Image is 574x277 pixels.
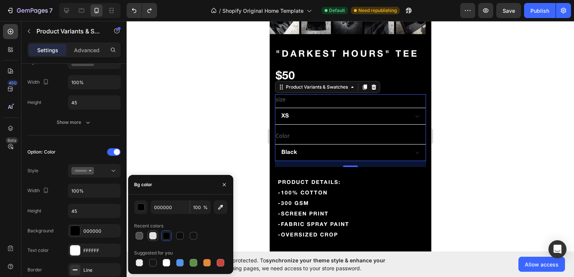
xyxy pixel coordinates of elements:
[5,27,165,40] h2: "DARKEST HOURS" TEE
[83,228,119,235] div: 000000
[37,46,58,54] p: Settings
[518,257,565,272] button: Allow access
[8,159,71,164] span: PRODUCT DETAILS:
[27,266,42,273] div: Border
[134,181,152,188] div: Bg color
[68,184,120,197] input: Auto
[8,201,80,206] span: -FABRIC SPRAY PAINT
[27,167,38,174] div: Style
[68,204,120,218] input: Auto
[203,204,208,211] span: %
[127,3,157,18] div: Undo/Redo
[57,119,92,126] div: Show more
[27,247,49,254] div: Text color
[496,3,521,18] button: Save
[27,227,53,234] div: Background
[134,223,163,229] div: Recent colors
[175,256,415,272] span: Your page is password protected. To when designing pages, we need access to your store password.
[8,191,59,196] span: -SCREEN PRINT
[175,257,385,271] span: synchronize your theme style & enhance your experience
[5,110,20,120] legend: Color
[329,7,345,14] span: Default
[27,208,41,214] div: Height
[6,45,161,66] p: $50
[15,63,80,69] div: Product Variants & Swatches
[358,7,397,14] span: Need republishing
[525,260,559,268] span: Allow access
[8,212,68,217] span: -OVERSIZED CROP
[74,46,100,54] p: Advanced
[68,96,120,109] input: Auto
[6,137,18,143] div: Beta
[36,27,100,36] p: Product Variants & Swatches
[27,149,56,155] div: Option: Color
[83,247,119,254] div: FFFFFF
[270,21,431,251] iframe: Design area
[219,7,221,15] span: /
[8,180,39,185] span: -300 GSM
[27,99,41,106] div: Height
[503,8,515,14] span: Save
[27,186,50,196] div: Width
[3,3,56,18] button: 7
[524,3,556,18] button: Publish
[222,7,304,15] span: Shopify Original Home Template
[27,116,121,129] button: Show more
[151,200,190,214] input: Eg: FFFFFF
[134,250,173,256] div: Suggested for you
[5,73,17,84] legend: size
[68,75,120,89] input: Auto
[530,7,549,15] div: Publish
[49,6,53,15] p: 7
[7,80,18,86] div: 450
[27,77,50,87] div: Width
[83,267,119,274] div: Line
[8,170,58,175] span: -100% COTTON
[548,240,566,258] div: Open Intercom Messenger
